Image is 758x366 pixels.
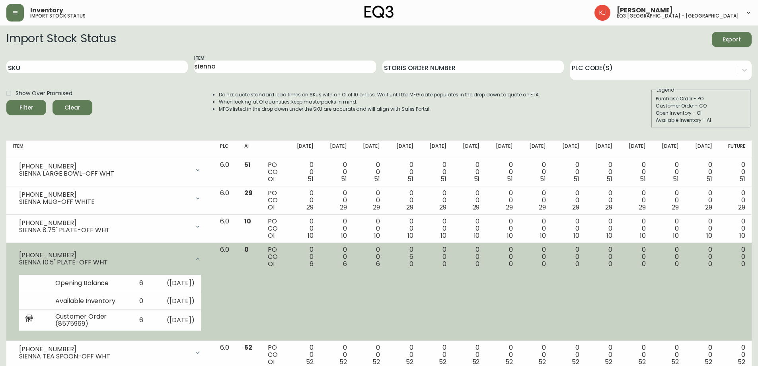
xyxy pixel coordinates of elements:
[656,102,746,110] div: Customer Order - CO
[592,246,612,268] div: 0 0
[373,203,380,212] span: 29
[492,190,512,211] div: 0 0
[486,141,519,158] th: [DATE]
[13,218,207,235] div: [PHONE_NUMBER]SIENNA 8.75" PLATE-OFF WHT
[420,141,453,158] th: [DATE]
[326,246,347,268] div: 0 0
[393,161,413,183] div: 0 0
[725,218,745,239] div: 0 0
[592,161,612,183] div: 0 0
[673,231,679,240] span: 10
[407,231,413,240] span: 10
[13,190,207,207] div: [PHONE_NUMBER]SIENNA MUG-OFF WHITE
[719,141,752,158] th: Future
[30,14,86,18] h5: import stock status
[30,7,63,14] span: Inventory
[219,98,540,106] li: When looking at OI quantities, keep masterpacks in mind.
[692,344,712,366] div: 0 0
[19,191,190,198] div: [PHONE_NUMBER]
[406,203,413,212] span: 29
[656,95,746,102] div: Purchase Order - PO
[59,103,86,113] span: Clear
[19,227,190,234] div: SIENNA 8.75" PLATE-OFF WHT
[244,343,252,352] span: 52
[642,259,646,268] span: 0
[738,203,745,212] span: 29
[586,141,619,158] th: [DATE]
[474,231,480,240] span: 10
[6,32,116,47] h2: Import Stock Status
[474,174,480,184] span: 51
[526,218,546,239] div: 0 0
[594,5,610,21] img: 24a625d34e264d2520941288c4a55f8e
[559,161,579,183] div: 0 0
[376,259,380,268] span: 6
[656,110,746,117] div: Open Inventory - OI
[526,161,546,183] div: 0 0
[244,217,251,226] span: 10
[219,106,540,113] li: MFGs listed in the drop down under the SKU are accurate and will align with Sales Portal.
[214,243,238,341] td: 6.0
[53,100,92,115] button: Clear
[293,190,314,211] div: 0 0
[725,344,745,366] div: 0 0
[326,190,347,211] div: 0 0
[725,190,745,211] div: 0 0
[685,141,718,158] th: [DATE]
[741,259,745,268] span: 0
[393,218,413,239] div: 0 0
[509,259,513,268] span: 0
[625,344,645,366] div: 0 0
[19,170,190,177] div: SIENNA LARGE BOWL-OFF WHT
[219,91,540,98] li: Do not quote standard lead times on SKUs with an OI of 10 or less. Wait until the MFG date popula...
[606,174,612,184] span: 51
[287,141,320,158] th: [DATE]
[310,259,314,268] span: 6
[426,246,446,268] div: 0 0
[364,6,394,18] img: logo
[659,344,679,366] div: 0 0
[293,246,314,268] div: 0 0
[214,141,238,158] th: PLC
[214,186,238,215] td: 6.0
[539,203,546,212] span: 29
[592,218,612,239] div: 0 0
[552,141,585,158] th: [DATE]
[129,310,150,331] td: 6
[640,231,646,240] span: 10
[592,344,612,366] div: 0 0
[268,246,281,268] div: PO CO
[575,259,579,268] span: 0
[13,246,207,272] div: [PHONE_NUMBER]SIENNA 10.5" PLATE-OFF WHT
[506,203,513,212] span: 29
[492,161,512,183] div: 0 0
[426,190,446,211] div: 0 0
[712,32,752,47] button: Export
[293,161,314,183] div: 0 0
[692,190,712,211] div: 0 0
[268,161,281,183] div: PO CO
[459,190,479,211] div: 0 0
[507,231,513,240] span: 10
[559,344,579,366] div: 0 0
[268,259,275,268] span: OI
[426,344,446,366] div: 0 0
[605,203,612,212] span: 29
[409,259,413,268] span: 0
[652,141,685,158] th: [DATE]
[49,275,129,292] td: Opening Balance
[360,344,380,366] div: 0 0
[268,190,281,211] div: PO CO
[625,161,645,183] div: 0 0
[393,344,413,366] div: 0 0
[492,246,512,268] div: 0 0
[393,190,413,211] div: 0 0
[473,203,480,212] span: 29
[320,141,353,158] th: [DATE]
[238,141,261,158] th: AI
[519,141,552,158] th: [DATE]
[19,353,190,360] div: SIENNA TEA SPOON-OFF WHT
[656,86,675,94] legend: Legend
[19,163,190,170] div: [PHONE_NUMBER]
[19,198,190,206] div: SIENNA MUG-OFF WHITE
